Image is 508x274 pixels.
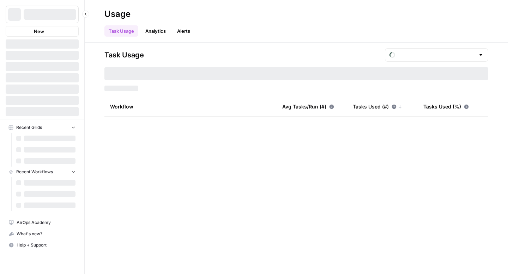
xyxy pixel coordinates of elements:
[141,25,170,37] a: Analytics
[16,124,42,131] span: Recent Grids
[17,242,75,248] span: Help + Support
[282,97,334,116] div: Avg Tasks/Run (#)
[104,50,144,60] span: Task Usage
[6,217,79,228] a: AirOps Academy
[16,169,53,175] span: Recent Workflows
[173,25,194,37] button: Alerts
[104,8,131,20] div: Usage
[17,219,75,226] span: AirOps Academy
[104,25,138,37] a: Task Usage
[110,97,271,116] div: Workflow
[423,97,469,116] div: Tasks Used (%)
[6,167,79,177] button: Recent Workflows
[6,228,79,239] button: What's new?
[34,28,44,35] span: New
[353,97,402,116] div: Tasks Used (#)
[6,122,79,133] button: Recent Grids
[6,229,78,239] div: What's new?
[6,239,79,251] button: Help + Support
[6,26,79,37] button: New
